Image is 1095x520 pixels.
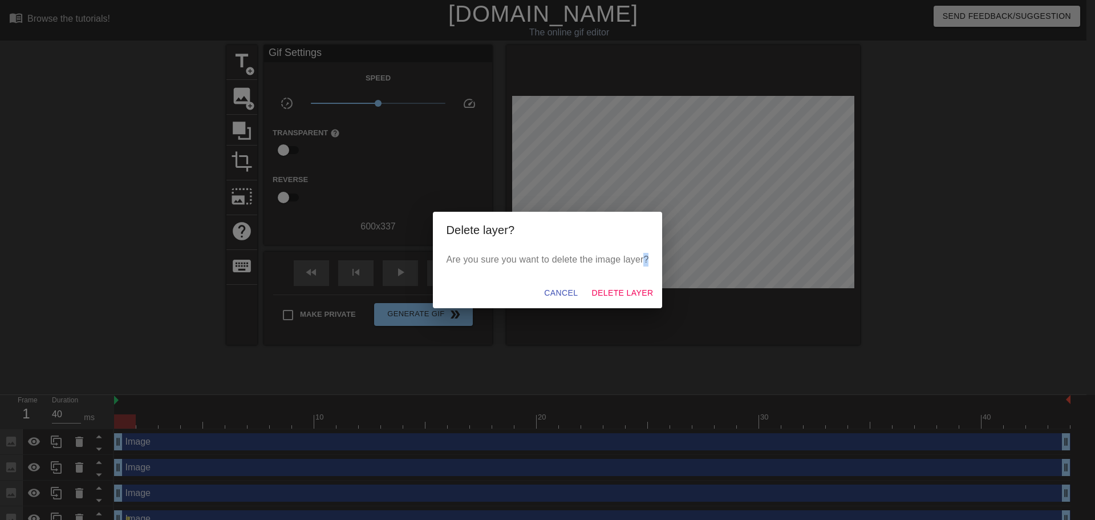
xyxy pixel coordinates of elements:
button: Cancel [540,283,582,304]
button: Delete Layer [587,283,658,304]
span: Delete Layer [591,286,653,300]
p: Are you sure you want to delete the image layer? [447,253,649,267]
span: Cancel [544,286,578,300]
h2: Delete layer? [447,221,649,239]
